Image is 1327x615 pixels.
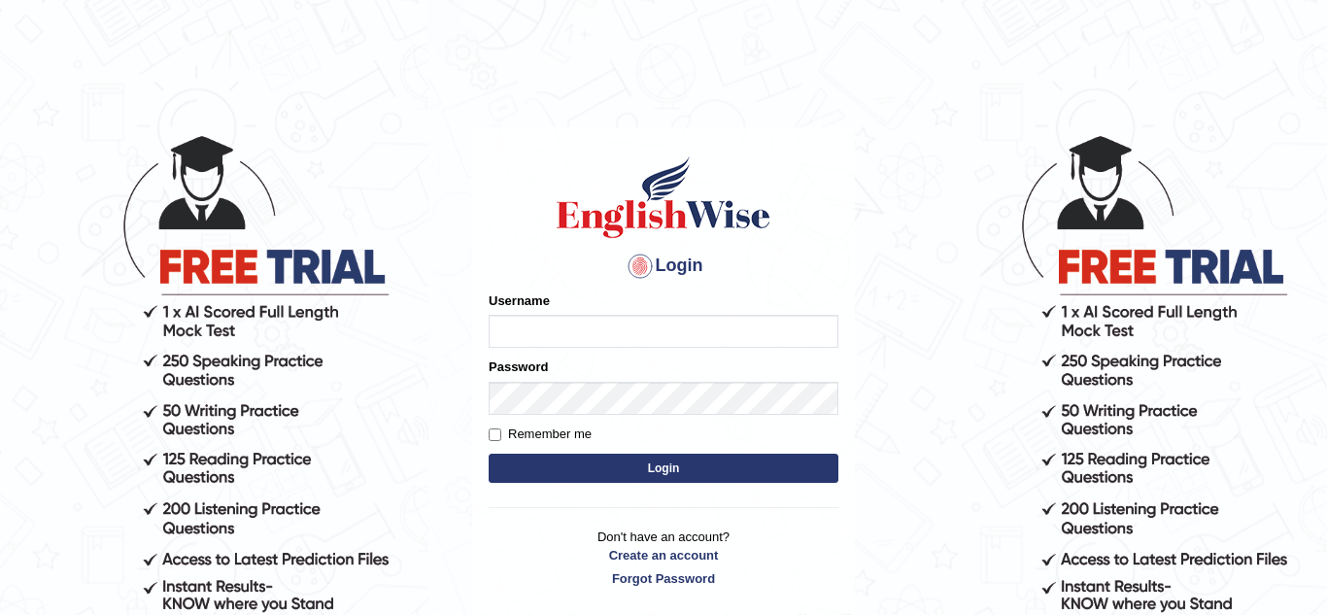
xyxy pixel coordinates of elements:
[553,154,774,241] img: Logo of English Wise sign in for intelligent practice with AI
[489,569,838,588] a: Forgot Password
[489,291,550,310] label: Username
[489,546,838,564] a: Create an account
[489,428,501,441] input: Remember me
[489,425,592,444] label: Remember me
[489,454,838,483] button: Login
[489,251,838,282] h4: Login
[489,528,838,588] p: Don't have an account?
[489,358,548,376] label: Password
